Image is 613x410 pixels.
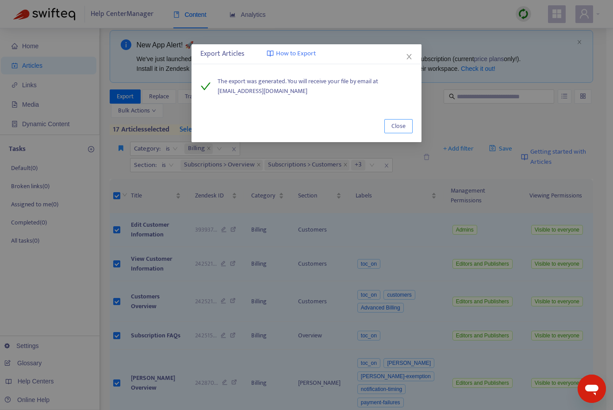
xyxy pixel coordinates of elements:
span: check [200,81,211,92]
div: Export Articles [200,49,413,59]
span: The export was generated. You will receive your file by email at [EMAIL_ADDRESS][DOMAIN_NAME] [218,77,413,96]
iframe: Button to launch messaging window [578,375,606,403]
span: close [406,53,413,60]
img: image-link [267,50,274,57]
button: Close [404,52,414,62]
button: Close [384,119,413,133]
span: Close [391,121,406,131]
a: How to Export [267,49,316,59]
span: How to Export [276,49,316,59]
